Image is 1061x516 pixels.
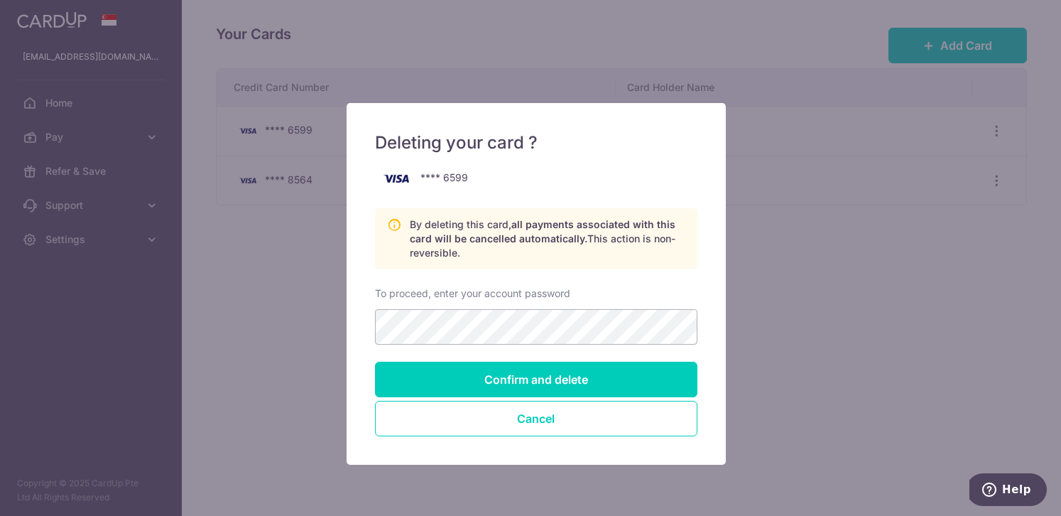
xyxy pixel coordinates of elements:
input: Confirm and delete [375,362,697,397]
iframe: Opens a widget where you can find more information [969,473,1047,509]
p: By deleting this card, This action is non-reversible. [410,217,685,260]
button: Close [375,401,697,436]
label: To proceed, enter your account password [375,286,570,301]
h5: Deleting your card ? [375,131,697,154]
span: all payments associated with this card will be cancelled automatically. [410,218,675,244]
img: visa-761abec96037c8ab836742a37ff580f5eed1c99042f5b0e3b4741c5ac3fec333.png [375,166,418,191]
